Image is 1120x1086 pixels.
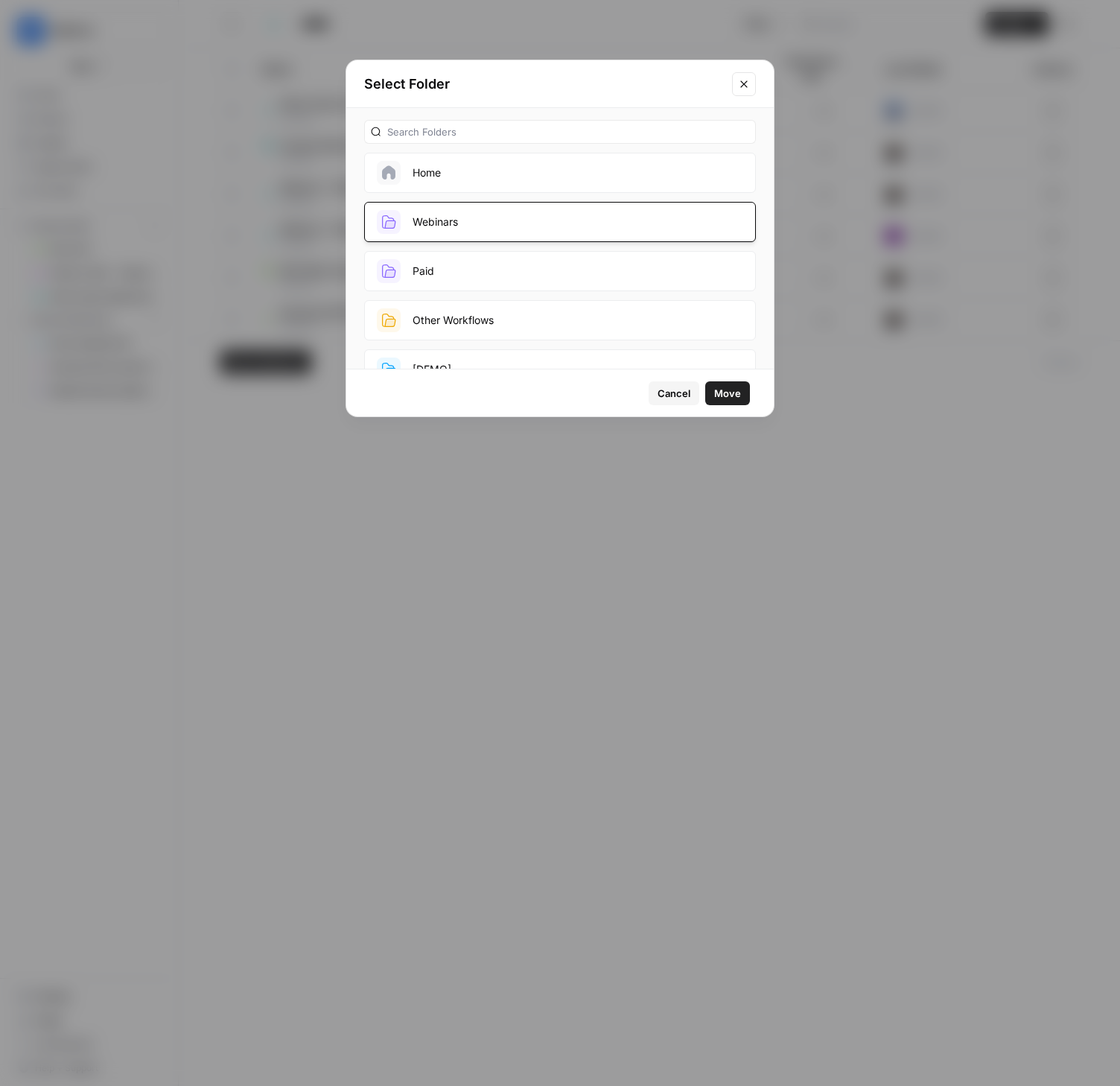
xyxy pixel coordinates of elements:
button: [DEMO] [364,349,756,390]
button: Home [364,153,756,193]
button: Paid [364,251,756,291]
input: Search Folders [387,124,749,139]
h2: Select Folder [364,74,723,95]
button: Other Workflows [364,300,756,340]
span: Cancel [658,386,690,401]
button: Move [705,381,750,405]
button: Cancel [649,381,699,405]
button: Webinars [364,202,756,242]
span: Move [714,386,741,401]
button: Close modal [732,72,756,96]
